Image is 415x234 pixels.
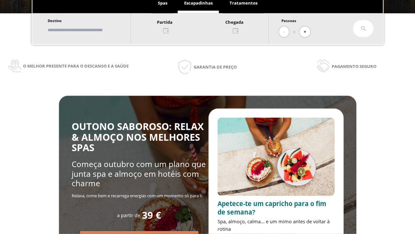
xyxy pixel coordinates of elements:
[300,27,310,37] button: +
[48,18,62,23] span: Destino
[72,159,206,188] span: Começa outubro com um plano que junta spa e almoço em hotéis com charme
[194,63,237,71] span: Garantia de preço
[218,199,326,216] span: Apetece-te um capricho para o fim de semana?
[142,210,161,221] span: 39 €
[332,63,376,70] span: Pagamento seguro
[279,27,289,37] button: -
[23,62,129,70] span: O melhor presente para o descanso e a saúde
[293,28,295,35] span: 0
[281,18,296,23] span: Pessoas
[72,193,202,199] span: Relaxa, come bem e recarrega energias com um momento só para ti
[218,218,330,232] span: Spa, almoço, calma... e um mimo antes de voltar à rotina
[72,120,204,154] span: OUTONO SABOROSO: RELAX & ALMOÇO NOS MELHORES SPAS
[218,118,335,196] img: promo-sprunch.ElVl7oUD.webp
[117,212,140,218] span: a partir de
